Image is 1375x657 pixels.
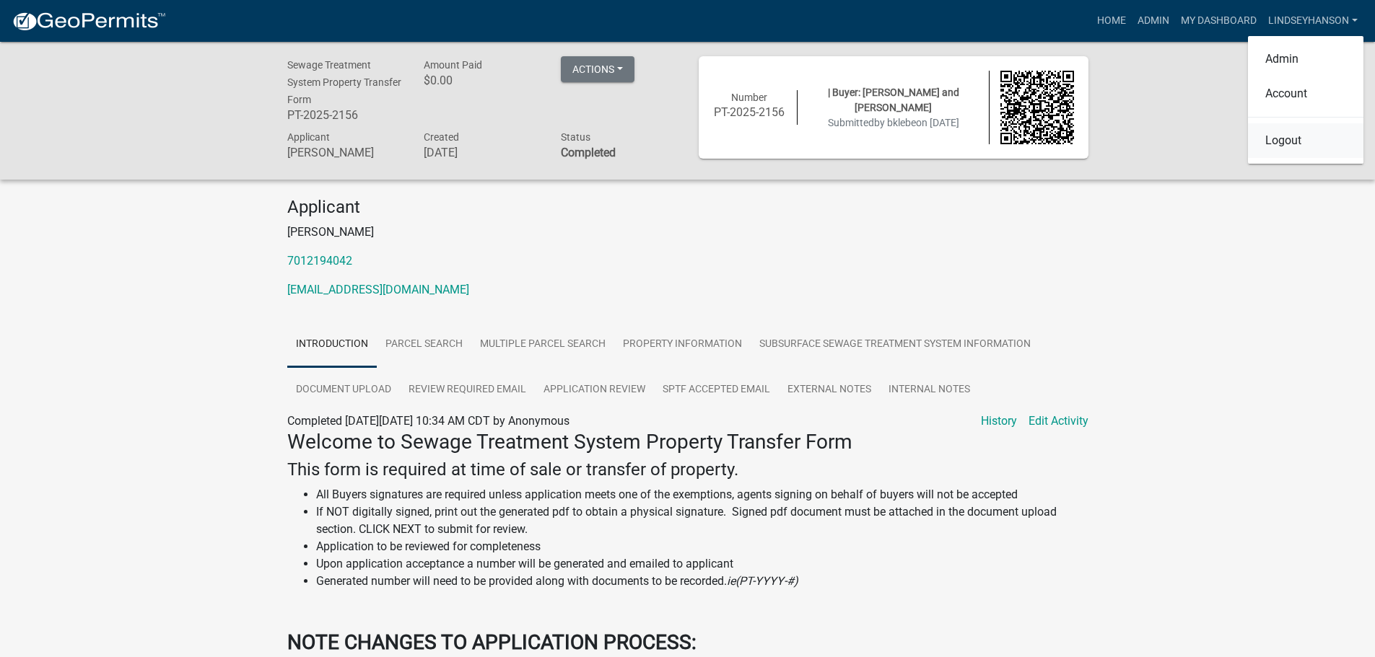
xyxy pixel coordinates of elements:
h3: Welcome to Sewage Treatment System Property Transfer Form [287,430,1088,454]
span: Submitted on [DATE] [828,117,959,128]
li: Application to be reviewed for completeness [316,538,1088,555]
h4: Applicant [287,197,1088,218]
a: Subsurface Sewage Treatment System Information [751,322,1039,368]
li: Upon application acceptance a number will be generated and emailed to applicant [316,555,1088,573]
span: | Buyer: [PERSON_NAME] and [PERSON_NAME] [828,87,959,113]
span: by bklebe [874,117,916,128]
h4: This form is required at time of sale or transfer of property. [287,459,1088,480]
a: Review Required Email [400,367,535,413]
a: Home [1091,7,1132,35]
p: [PERSON_NAME] [287,224,1088,241]
a: Document Upload [287,367,400,413]
a: 7012194042 [287,254,352,268]
span: Applicant [287,131,330,143]
h6: [DATE] [424,146,539,159]
li: Generated number will need to be provided along with documents to be recorded. [316,573,1088,590]
a: Admin [1248,42,1363,76]
a: Multiple Parcel Search [471,322,614,368]
h6: $0.00 [424,74,539,87]
span: Amount Paid [424,59,482,71]
a: Introduction [287,322,377,368]
i: ie(PT-YYYY-#) [727,574,798,588]
img: QR code [1000,71,1074,144]
a: Application Review [535,367,654,413]
h6: PT-2025-2156 [287,108,403,122]
li: All Buyers signatures are required unless application meets one of the exemptions, agents signing... [316,486,1088,503]
span: Number [731,92,767,103]
a: Lindseyhanson [1262,7,1363,35]
a: [EMAIL_ADDRESS][DOMAIN_NAME] [287,283,469,296]
a: Property Information [614,322,751,368]
strong: Completed [561,146,616,159]
span: Sewage Treatment System Property Transfer Form [287,59,401,105]
h6: [PERSON_NAME] [287,146,403,159]
a: Edit Activity [1029,413,1088,430]
a: Admin [1132,7,1175,35]
strong: NOTE CHANGES TO APPLICATION PROCESS: [287,630,697,654]
a: Internal Notes [880,367,979,413]
button: Actions [561,56,634,82]
span: Created [424,131,459,143]
div: Lindseyhanson [1248,36,1363,164]
a: My Dashboard [1175,7,1262,35]
a: Account [1248,76,1363,111]
a: External Notes [779,367,880,413]
a: SPTF Accepted Email [654,367,779,413]
span: Completed [DATE][DATE] 10:34 AM CDT by Anonymous [287,414,569,428]
h6: PT-2025-2156 [713,105,787,119]
li: If NOT digitally signed, print out the generated pdf to obtain a physical signature. Signed pdf d... [316,503,1088,538]
span: Status [561,131,590,143]
a: History [981,413,1017,430]
a: Parcel search [377,322,471,368]
a: Logout [1248,123,1363,158]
